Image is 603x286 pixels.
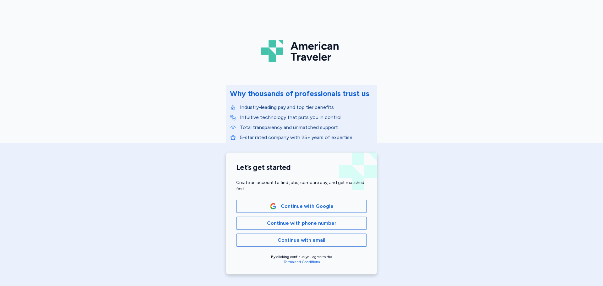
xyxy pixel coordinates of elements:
[278,236,325,244] span: Continue with email
[284,260,320,264] a: Terms and Conditions
[236,234,367,247] button: Continue with email
[236,180,367,192] div: Create an account to find jobs, compare pay, and get matched fast
[236,163,367,172] h1: Let’s get started
[267,219,336,227] span: Continue with phone number
[236,254,367,264] div: By clicking continue you agree to the
[236,200,367,213] button: Google LogoContinue with Google
[240,104,373,111] p: Industry-leading pay and top tier benefits
[240,124,373,131] p: Total transparency and unmatched support
[230,89,369,99] div: Why thousands of professionals trust us
[281,202,334,210] span: Continue with Google
[240,134,373,141] p: 5-star rated company with 25+ years of expertise
[261,38,342,65] img: Logo
[240,114,373,121] p: Intuitive technology that puts you in control
[270,203,277,210] img: Google Logo
[236,217,367,230] button: Continue with phone number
